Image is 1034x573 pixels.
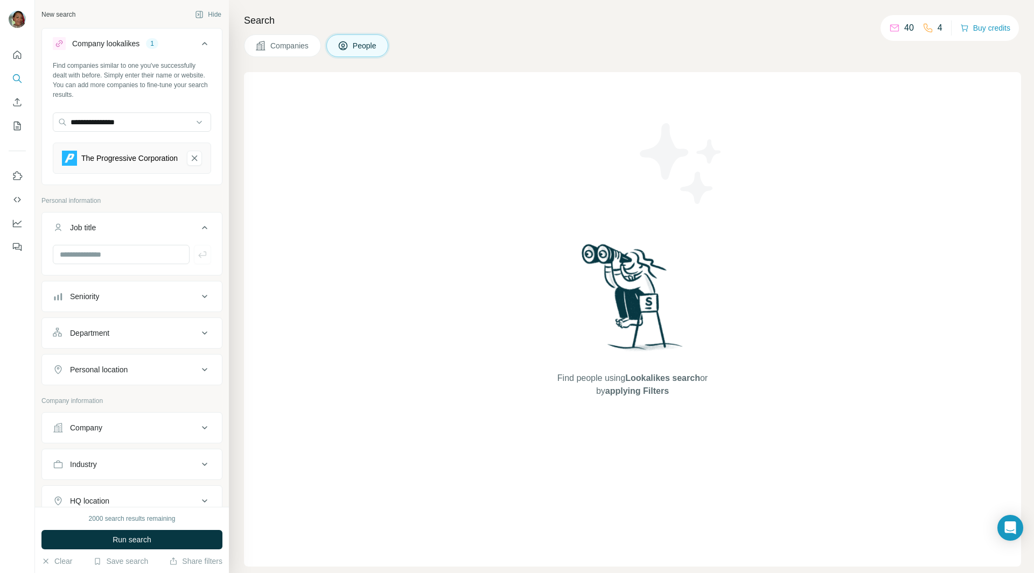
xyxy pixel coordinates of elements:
[53,61,211,100] div: Find companies similar to one you've successfully dealt with before. Simply enter their name or w...
[9,116,26,136] button: My lists
[41,530,222,549] button: Run search
[270,40,310,51] span: Companies
[70,364,128,375] div: Personal location
[89,514,176,524] div: 2000 search results remaining
[9,237,26,257] button: Feedback
[938,22,942,34] p: 4
[244,13,1021,28] h4: Search
[353,40,378,51] span: People
[187,151,202,166] button: The Progressive Corporation-remove-button
[70,459,97,470] div: Industry
[41,556,72,567] button: Clear
[42,451,222,477] button: Industry
[633,115,730,212] img: Surfe Illustration - Stars
[187,6,229,23] button: Hide
[72,38,139,49] div: Company lookalikes
[605,386,669,395] span: applying Filters
[42,284,222,309] button: Seniority
[70,496,109,506] div: HQ location
[9,45,26,65] button: Quick start
[9,69,26,88] button: Search
[41,396,222,406] p: Company information
[93,556,148,567] button: Save search
[42,488,222,514] button: HQ location
[997,515,1023,541] div: Open Intercom Messenger
[42,31,222,61] button: Company lookalikes1
[960,20,1010,36] button: Buy credits
[169,556,222,567] button: Share filters
[42,320,222,346] button: Department
[70,222,96,233] div: Job title
[904,22,914,34] p: 40
[42,357,222,383] button: Personal location
[81,153,178,164] div: The Progressive Corporation
[546,372,718,398] span: Find people using or by
[70,328,109,338] div: Department
[625,373,700,383] span: Lookalikes search
[9,190,26,209] button: Use Surfe API
[42,215,222,245] button: Job title
[9,93,26,112] button: Enrich CSV
[70,422,102,433] div: Company
[41,196,222,206] p: Personal information
[62,151,77,166] img: The Progressive Corporation-logo
[577,241,689,361] img: Surfe Illustration - Woman searching with binoculars
[113,534,151,545] span: Run search
[9,166,26,186] button: Use Surfe on LinkedIn
[9,214,26,233] button: Dashboard
[41,10,75,19] div: New search
[70,291,99,302] div: Seniority
[9,11,26,28] img: Avatar
[42,415,222,441] button: Company
[146,39,158,48] div: 1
